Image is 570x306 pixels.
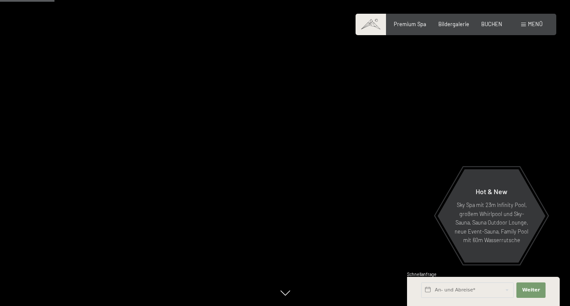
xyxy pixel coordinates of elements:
span: Schnellanfrage [407,272,437,277]
a: Premium Spa [394,21,426,27]
a: Bildergalerie [438,21,469,27]
span: Hot & New [476,187,507,195]
button: Weiter [516,282,546,298]
span: Menü [528,21,543,27]
a: BUCHEN [481,21,502,27]
p: Sky Spa mit 23m Infinity Pool, großem Whirlpool und Sky-Sauna, Sauna Outdoor Lounge, neue Event-S... [454,201,529,244]
a: Hot & New Sky Spa mit 23m Infinity Pool, großem Whirlpool und Sky-Sauna, Sauna Outdoor Lounge, ne... [437,169,546,263]
span: Weiter [522,287,540,294]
